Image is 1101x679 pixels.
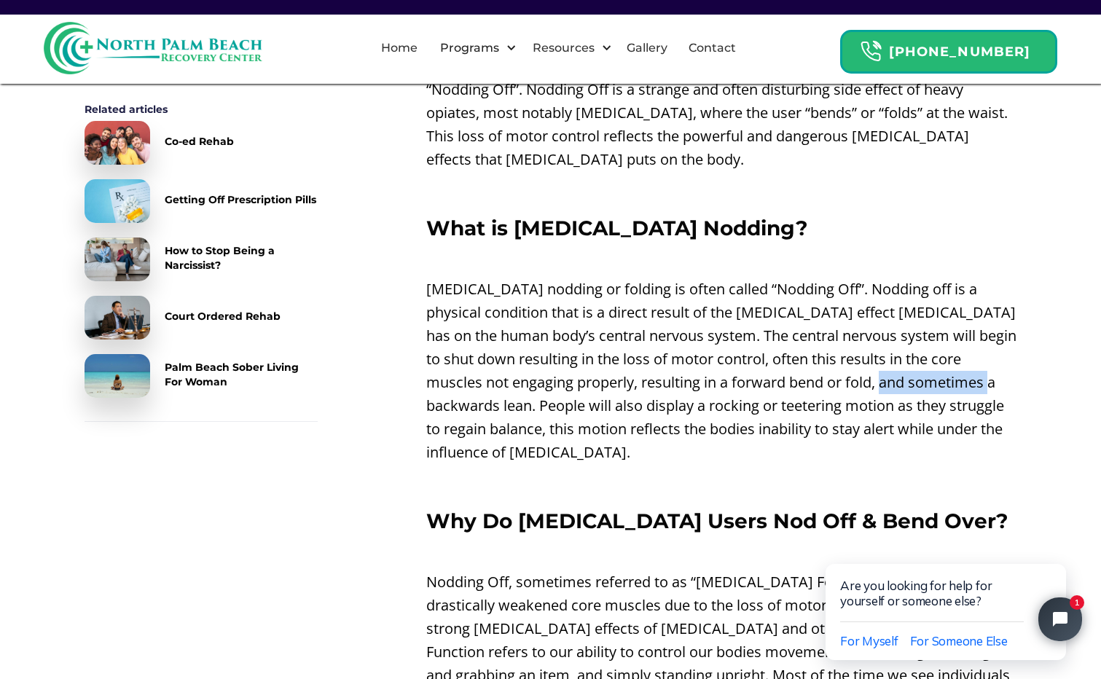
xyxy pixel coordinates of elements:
iframe: Tidio Chat [795,517,1101,679]
div: Palm Beach Sober Living For Woman [165,360,318,389]
p: ‍ [426,471,1017,495]
div: Programs [436,39,503,57]
a: Getting Off Prescription Pills [85,179,318,223]
div: Resources [529,39,598,57]
a: How to Stop Being a Narcissist? [85,238,318,281]
a: Co-ed Rehab [85,121,318,165]
div: Related articles [85,102,318,117]
a: Header Calendar Icons[PHONE_NUMBER] [840,23,1057,74]
div: How to Stop Being a Narcissist? [165,243,318,272]
a: Court Ordered Rehab [85,296,318,339]
a: Contact [680,25,745,71]
strong: [PHONE_NUMBER] [889,44,1030,60]
p: [MEDICAL_DATA] nodding or folding is often called “Nodding Off”. Nodding off is a physical condit... [426,278,1017,464]
img: Header Calendar Icons [860,40,882,63]
p: ‍ [426,540,1017,563]
div: Court Ordered Rehab [165,309,281,323]
p: ‍ [426,178,1017,202]
div: Programs [428,25,520,71]
p: ‍ [426,247,1017,270]
a: Gallery [618,25,676,71]
div: Co-ed Rehab [165,134,234,149]
strong: Why Do [MEDICAL_DATA] Users Nod Off & Bend Over? [426,509,1008,533]
a: Palm Beach Sober Living For Woman [85,354,318,398]
a: Home [372,25,426,71]
div: Resources [520,25,616,71]
strong: What is [MEDICAL_DATA] Nodding? [426,216,807,240]
div: Getting Off Prescription Pills [165,192,316,207]
p: When people take [MEDICAL_DATA] their bodies central nervous system is severely impacted. [MEDICA... [426,8,1017,171]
